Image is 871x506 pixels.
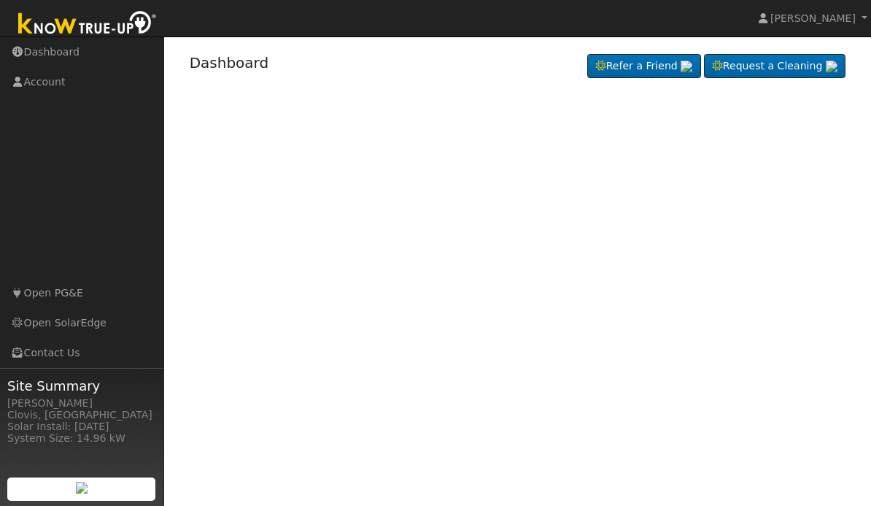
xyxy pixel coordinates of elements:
img: retrieve [76,482,88,494]
img: retrieve [681,61,692,72]
span: Site Summary [7,376,156,396]
img: Know True-Up [11,8,164,41]
div: System Size: 14.96 kW [7,431,156,446]
span: [PERSON_NAME] [770,12,856,24]
div: Clovis, [GEOGRAPHIC_DATA] [7,407,156,423]
a: Dashboard [190,54,269,72]
a: Refer a Friend [587,54,701,79]
img: retrieve [826,61,837,72]
div: [PERSON_NAME] [7,396,156,411]
div: Solar Install: [DATE] [7,419,156,434]
a: Request a Cleaning [704,54,845,79]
